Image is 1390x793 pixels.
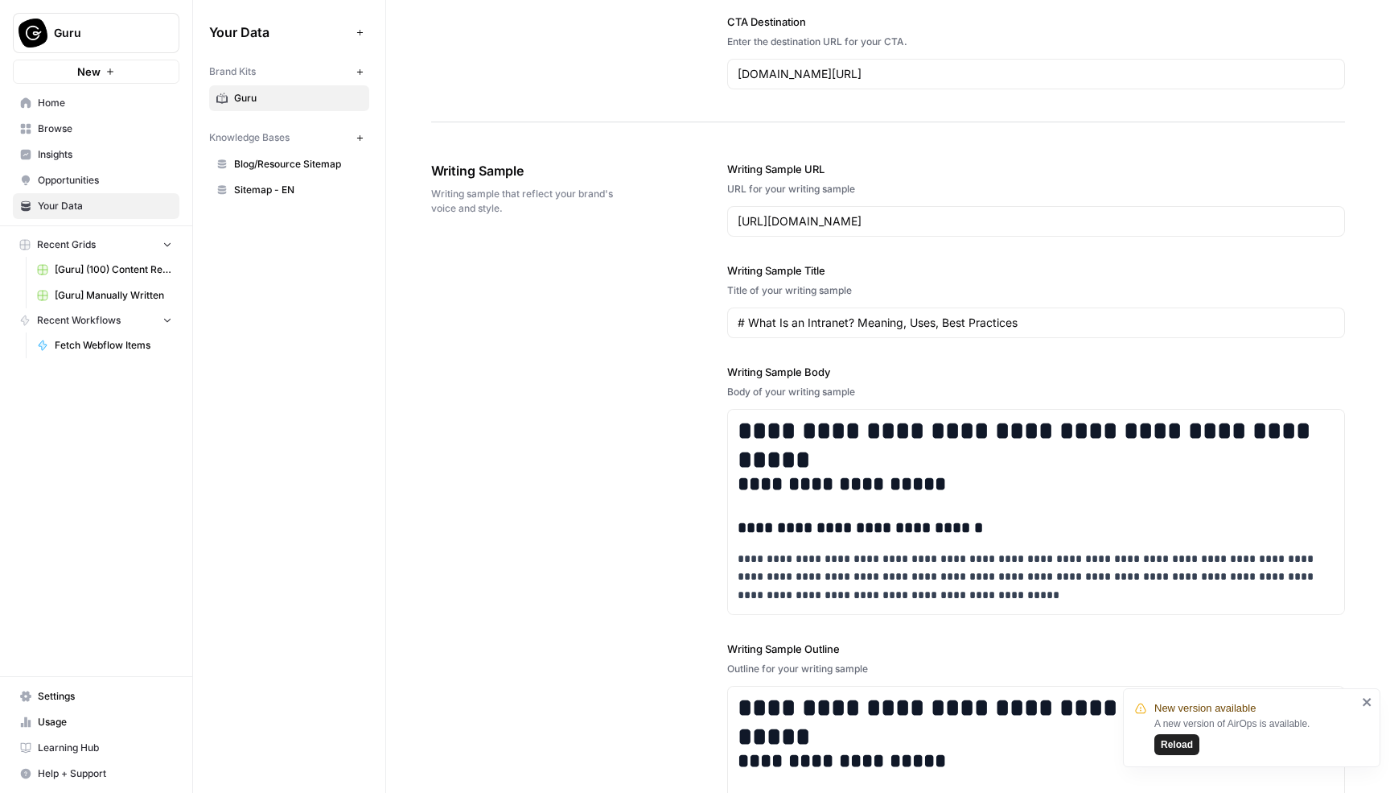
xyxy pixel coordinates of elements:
[37,237,96,252] span: Recent Grids
[727,641,1345,657] label: Writing Sample Outline
[209,177,369,203] a: Sitemap - EN
[1154,717,1357,755] div: A new version of AirOps is available.
[13,233,179,257] button: Recent Grids
[37,313,121,328] span: Recent Workflows
[209,85,369,111] a: Guru
[13,308,179,332] button: Recent Workflows
[209,151,369,177] a: Blog/Resource Sitemap
[13,167,179,193] a: Opportunities
[38,741,172,755] span: Learning Hub
[13,193,179,219] a: Your Data
[38,715,172,729] span: Usage
[727,161,1345,177] label: Writing Sample URL
[727,35,1345,49] div: Enter the destination URL for your CTA.
[77,64,101,80] span: New
[19,19,47,47] img: Guru Logo
[13,684,179,709] a: Settings
[1154,734,1199,755] button: Reload
[13,735,179,761] a: Learning Hub
[209,23,350,42] span: Your Data
[55,338,172,353] span: Fetch Webflow Items
[234,91,362,105] span: Guru
[30,332,179,358] a: Fetch Webflow Items
[38,173,172,188] span: Opportunities
[13,709,179,735] a: Usage
[38,147,172,162] span: Insights
[209,64,256,79] span: Brand Kits
[1161,737,1193,752] span: Reload
[738,66,1334,82] input: www.sundaysoccer.com/gearup
[13,60,179,84] button: New
[13,90,179,116] a: Home
[234,157,362,171] span: Blog/Resource Sitemap
[30,257,179,283] a: [Guru] (100) Content Refresh
[727,283,1345,298] div: Title of your writing sample
[13,761,179,787] button: Help + Support
[38,199,172,213] span: Your Data
[38,766,172,781] span: Help + Support
[738,315,1334,331] input: Game Day Gear Guide
[727,262,1345,279] label: Writing Sample Title
[13,13,179,53] button: Workspace: Guru
[13,142,179,167] a: Insights
[727,14,1345,30] label: CTA Destination
[738,213,1334,229] input: www.sundaysoccer.com/game-day
[234,183,362,197] span: Sitemap - EN
[38,689,172,704] span: Settings
[38,122,172,136] span: Browse
[727,385,1345,399] div: Body of your writing sample
[727,182,1345,196] div: URL for your writing sample
[209,130,290,145] span: Knowledge Bases
[13,116,179,142] a: Browse
[727,662,1345,676] div: Outline for your writing sample
[431,161,637,180] span: Writing Sample
[55,288,172,303] span: [Guru] Manually Written
[38,96,172,110] span: Home
[1362,696,1373,708] button: close
[54,25,151,41] span: Guru
[431,187,637,216] span: Writing sample that reflect your brand's voice and style.
[30,283,179,308] a: [Guru] Manually Written
[55,262,172,277] span: [Guru] (100) Content Refresh
[1154,700,1256,717] span: New version available
[727,364,1345,380] label: Writing Sample Body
